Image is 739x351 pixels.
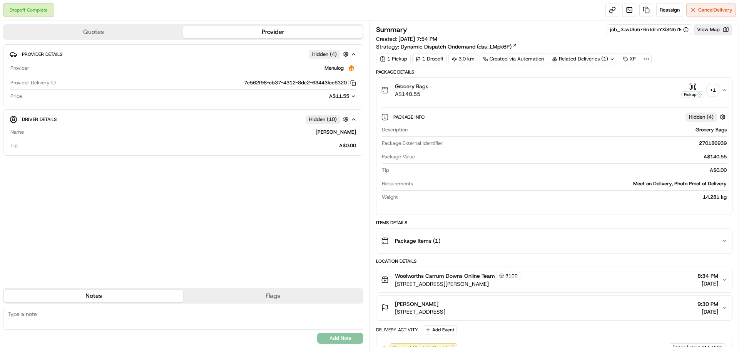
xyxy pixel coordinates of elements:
span: Name [10,129,24,136]
span: Package External Identifier [382,140,443,147]
span: 3100 [505,273,518,279]
span: Description [382,126,408,133]
div: 1 Dropoff [412,54,447,64]
span: Provider [10,65,29,72]
div: 1 Pickup [376,54,411,64]
div: Grocery BagsA$140.55Pickup+1 [376,102,732,215]
button: Pickup+1 [681,83,718,98]
button: Pickup [681,83,704,98]
span: Tip [10,142,18,149]
span: Driver Details [22,116,57,123]
div: 270186939 [446,140,727,147]
span: Hidden ( 4 ) [312,51,337,58]
div: [PERSON_NAME] [27,129,356,136]
button: A$11.55 [288,93,356,100]
div: Related Deliveries (1) [549,54,618,64]
button: Package Items (1) [376,228,732,253]
button: job_3JwJ3u5X6nTdrxYXiSN57E [610,26,689,33]
span: Hidden ( 10 ) [309,116,337,123]
div: Items Details [376,220,732,226]
a: Dynamic Dispatch Ondemand (dss_LMpk6P) [401,43,517,50]
button: View Map [694,24,732,35]
div: 14.281 kg [401,194,727,201]
div: 3.0 km [448,54,478,64]
h3: Summary [376,26,407,33]
span: Created: [376,35,437,43]
span: Package Info [393,114,426,120]
span: Cancel Delivery [698,7,732,13]
span: 8:34 PM [697,272,718,280]
div: Grocery Bags [411,126,727,133]
button: Quotes [4,26,183,38]
span: [DATE] 7:54 PM [398,35,437,42]
div: Package Details [376,69,732,75]
div: A$0.00 [392,167,727,174]
span: Grocery Bags [395,82,428,90]
span: Dynamic Dispatch Ondemand (dss_LMpk6P) [401,43,512,50]
span: Price [10,93,22,100]
span: Requirements [382,180,413,187]
span: Provider Delivery ID [10,79,56,86]
span: 9:30 PM [697,300,718,308]
span: [STREET_ADDRESS][PERSON_NAME] [395,280,520,288]
div: A$140.55 [418,153,727,160]
div: XP [620,54,639,64]
button: Add Event [423,325,457,334]
span: Tip [382,167,389,174]
button: [PERSON_NAME][STREET_ADDRESS]9:30 PM[DATE] [376,296,732,320]
span: Reassign [660,7,680,13]
span: Provider Details [22,51,62,57]
button: Hidden (4) [309,49,351,59]
button: Flags [183,290,363,302]
button: Hidden (10) [306,114,351,124]
span: Package Items ( 1 ) [395,237,440,245]
img: justeat_logo.png [347,64,356,73]
span: Package Value [382,153,415,160]
button: Hidden (4) [685,112,727,122]
div: Delivery Activity [376,327,418,333]
span: [STREET_ADDRESS] [395,308,445,316]
span: Menulog [324,65,344,72]
span: A$11.55 [329,93,349,99]
button: Provider DetailsHidden (4) [10,48,357,60]
span: [PERSON_NAME] [395,300,438,308]
button: Provider [183,26,363,38]
div: Strategy: [376,43,517,50]
span: A$140.55 [395,90,428,98]
a: Created via Automation [480,54,547,64]
button: 7e562f98-cb37-4312-8de2-63443fcc6320 [244,79,356,86]
span: [DATE] [697,308,718,316]
div: Pickup [681,91,704,98]
div: Location Details [376,258,732,264]
button: Woolworths Carrum Downs Online Team3100[STREET_ADDRESS][PERSON_NAME]8:34 PM[DATE] [376,267,732,292]
button: CancelDelivery [686,3,736,17]
span: [DATE] [697,280,718,287]
span: Hidden ( 4 ) [689,114,714,121]
button: Notes [4,290,183,302]
span: Woolworths Carrum Downs Online Team [395,272,495,280]
button: Reassign [656,3,683,17]
div: + 1 [707,85,718,96]
button: Driver DetailsHidden (10) [10,113,357,126]
div: Meet on Delivery, Photo Proof of Delivery [416,180,727,187]
div: A$0.00 [21,142,356,149]
button: Grocery BagsA$140.55Pickup+1 [376,78,732,102]
span: Weight [382,194,398,201]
